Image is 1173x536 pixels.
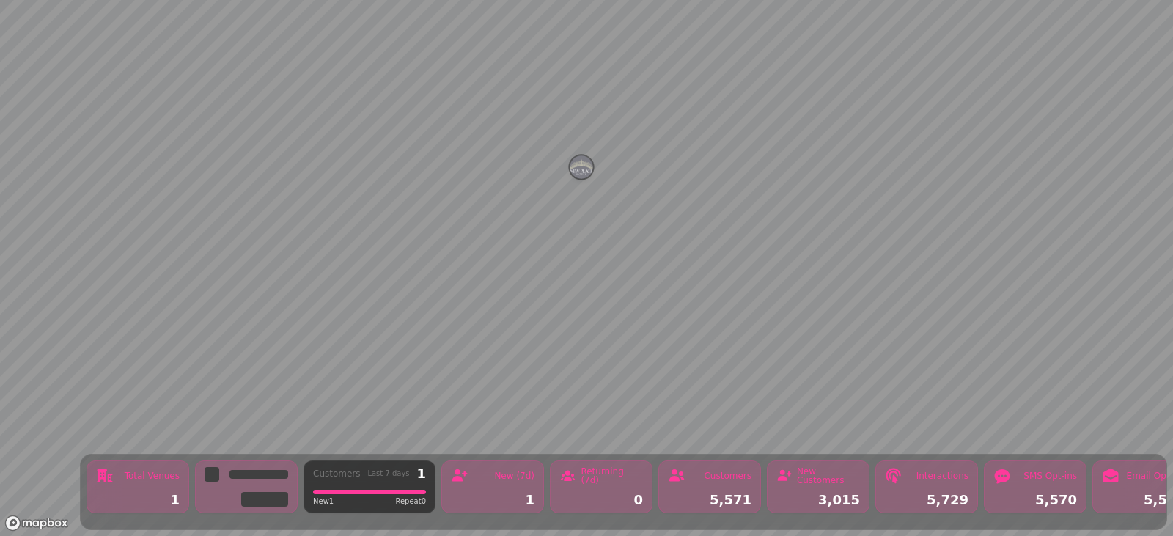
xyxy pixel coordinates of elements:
div: 1 [416,467,426,480]
div: Interactions [916,471,968,480]
div: 5,729 [885,493,968,507]
div: 3,015 [776,493,860,507]
div: Returning (7d) [581,467,643,485]
div: Customers [704,471,751,480]
div: Map marker [570,155,593,183]
button: New Place Hotel [570,155,593,179]
div: Customers [313,469,361,478]
span: New 1 [313,496,334,507]
span: Repeat 0 [395,496,426,507]
div: SMS Opt-ins [1023,471,1077,480]
div: Total Venues [125,471,180,480]
div: New (7d) [494,471,534,480]
div: 1 [451,493,534,507]
div: Last 7 days [367,470,409,477]
div: 5,570 [993,493,1077,507]
div: 5,571 [668,493,751,507]
div: 1 [96,493,180,507]
div: 0 [559,493,643,507]
div: New Customers [797,467,860,485]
